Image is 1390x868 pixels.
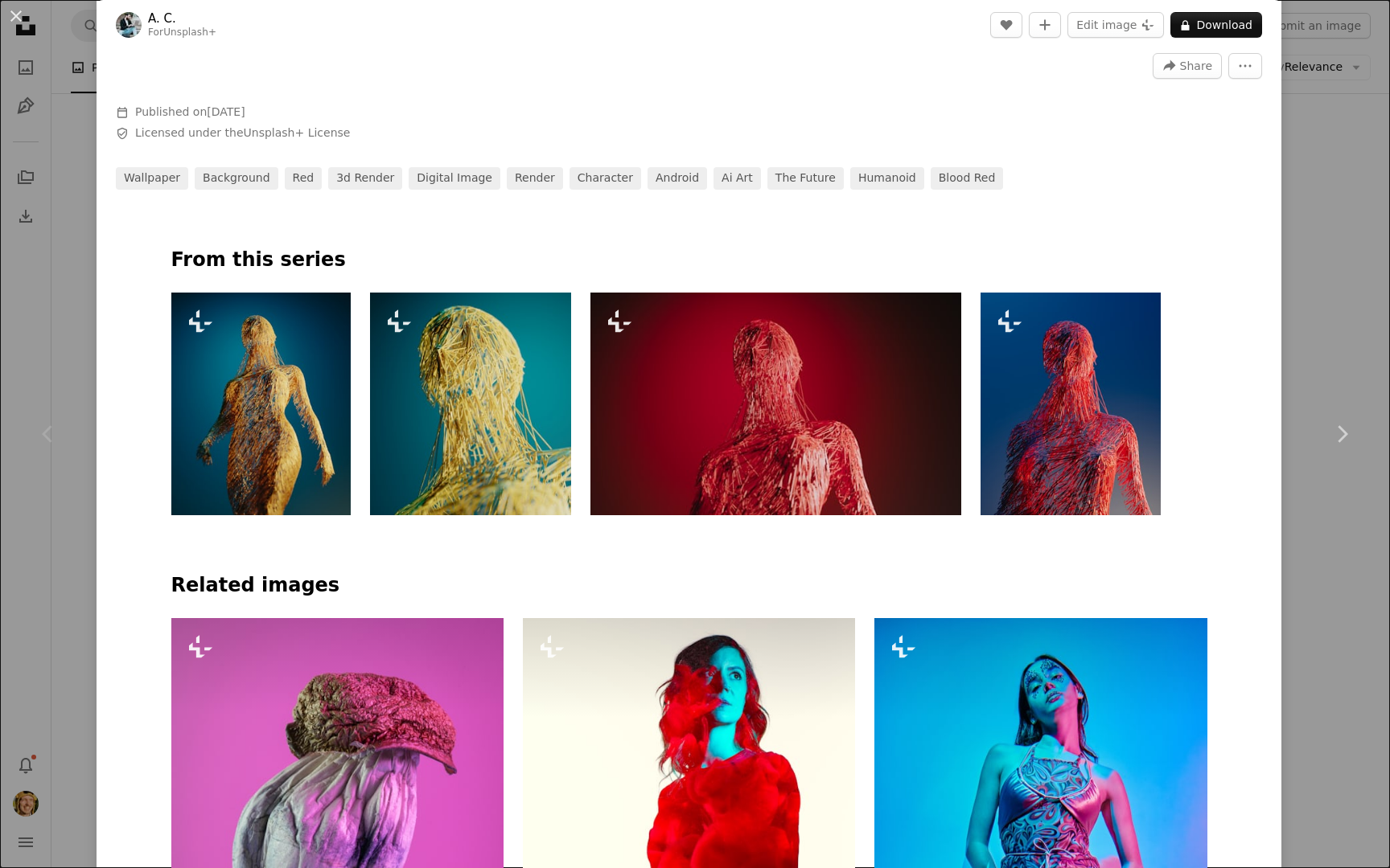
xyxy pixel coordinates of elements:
img: Go to A. C.'s profile [116,12,142,38]
a: red [285,167,323,190]
img: a sculpture of a woman with red hair [981,293,1161,515]
a: a sculpture of a woman with long hair [171,396,352,411]
a: background [195,167,278,190]
button: Like [990,12,1022,38]
a: a wire sculpture of a woman's head and shoulders [370,396,570,411]
a: humanoid [850,167,924,190]
a: Unsplash+ License [244,126,351,139]
button: Share this image [1153,53,1222,79]
a: wallpaper [116,167,188,190]
a: Next [1293,357,1390,511]
time: January 23, 2023 at 9:28:52 PM GMT [207,105,245,118]
img: a woman's body is made up of red string [590,293,961,515]
span: Share [1180,54,1212,78]
button: More Actions [1228,53,1262,79]
img: a wire sculpture of a woman's head and shoulders [370,293,570,515]
button: Edit image [1067,12,1164,38]
button: Download [1170,12,1262,38]
a: android [648,167,707,190]
a: A. C. [148,10,216,27]
a: Unsplash+ [163,27,216,38]
a: the future [767,167,844,190]
button: Add to Collection [1029,12,1061,38]
a: character [570,167,641,190]
span: Published on [135,105,245,118]
a: render [507,167,563,190]
a: a sculpture of a woman with red hair [981,396,1161,411]
a: blood red [931,167,1004,190]
a: digital image [409,167,500,190]
h4: Related images [171,573,1207,599]
div: For [148,27,216,39]
a: a woman's body is made up of red string [590,396,961,411]
span: Licensed under the [135,125,350,141]
a: 3d render [328,167,402,190]
img: a sculpture of a woman with long hair [171,293,352,515]
p: From this series [171,248,1207,273]
a: ai art [714,167,761,190]
a: a strange looking object with a pink background [171,847,504,862]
